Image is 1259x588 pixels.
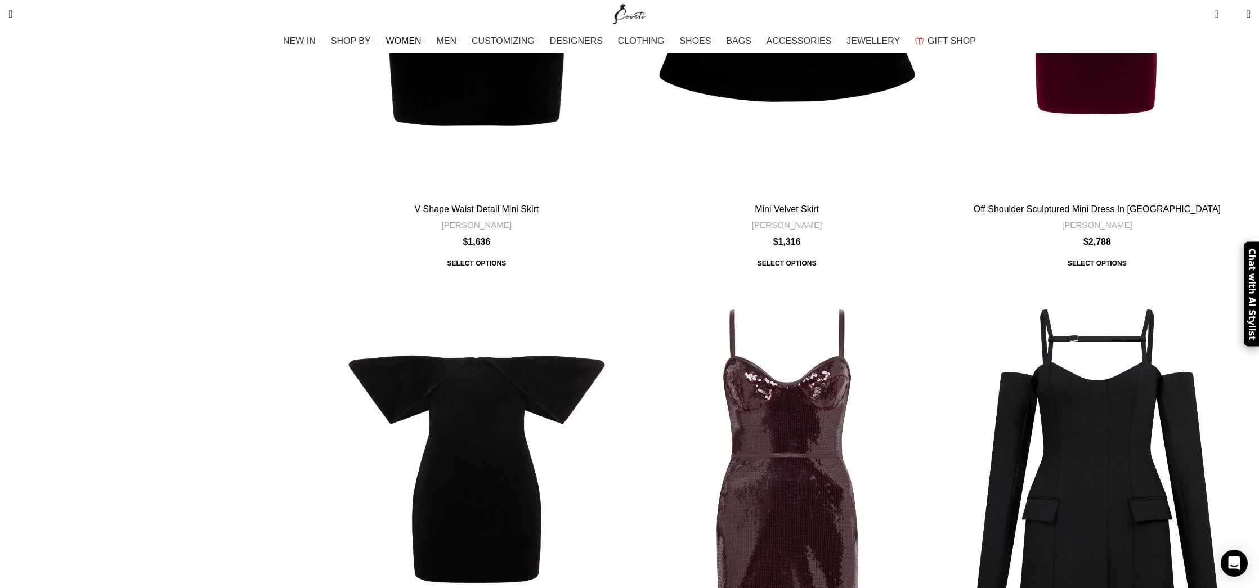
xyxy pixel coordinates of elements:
[679,30,715,52] a: SHOES
[472,35,535,46] span: CUSTOMIZING
[726,35,751,46] span: BAGS
[550,30,607,52] a: DESIGNERS
[1227,3,1238,25] div: My Wishlist
[846,30,904,52] a: JEWELLERY
[331,35,371,46] span: SHOP BY
[386,30,425,52] a: WOMEN
[440,254,514,274] span: Select options
[463,237,468,246] span: $
[618,35,665,46] span: CLOTHING
[437,30,460,52] a: MEN
[1208,3,1224,25] a: 0
[750,254,825,274] a: Select options for “Mini Velvet Skirt”
[846,35,900,46] span: JEWELLERY
[1215,6,1224,14] span: 0
[414,204,539,214] a: V Shape Waist Detail Mini Skirt
[441,219,512,231] a: [PERSON_NAME]
[618,30,669,52] a: CLOTHING
[755,204,819,214] a: Mini Velvet Skirt
[3,3,18,25] a: Search
[1221,550,1248,577] div: Open Intercom Messenger
[283,35,316,46] span: NEW IN
[550,35,603,46] span: DESIGNERS
[767,30,836,52] a: ACCESSORIES
[1229,11,1238,20] span: 0
[440,254,514,274] a: Select options for “V Shape Waist Detail Mini Skirt”
[472,30,539,52] a: CUSTOMIZING
[752,219,822,231] a: [PERSON_NAME]
[331,30,375,52] a: SHOP BY
[1060,254,1135,274] span: Select options
[915,30,976,52] a: GIFT SHOP
[1062,219,1132,231] a: [PERSON_NAME]
[1060,254,1135,274] a: Select options for “Off Shoulder Sculptured Mini Dress In Burgundy”
[1083,237,1088,246] span: $
[437,35,457,46] span: MEN
[915,37,924,44] img: GiftBag
[283,30,320,52] a: NEW IN
[767,35,832,46] span: ACCESSORIES
[974,204,1221,214] a: Off Shoulder Sculptured Mini Dress In [GEOGRAPHIC_DATA]
[679,35,711,46] span: SHOES
[726,30,755,52] a: BAGS
[773,237,801,246] bdi: 1,316
[773,237,778,246] span: $
[3,30,1256,52] div: Main navigation
[928,35,976,46] span: GIFT SHOP
[386,35,422,46] span: WOMEN
[750,254,825,274] span: Select options
[611,8,648,18] a: Site logo
[463,237,490,246] bdi: 1,636
[1083,237,1111,246] bdi: 2,788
